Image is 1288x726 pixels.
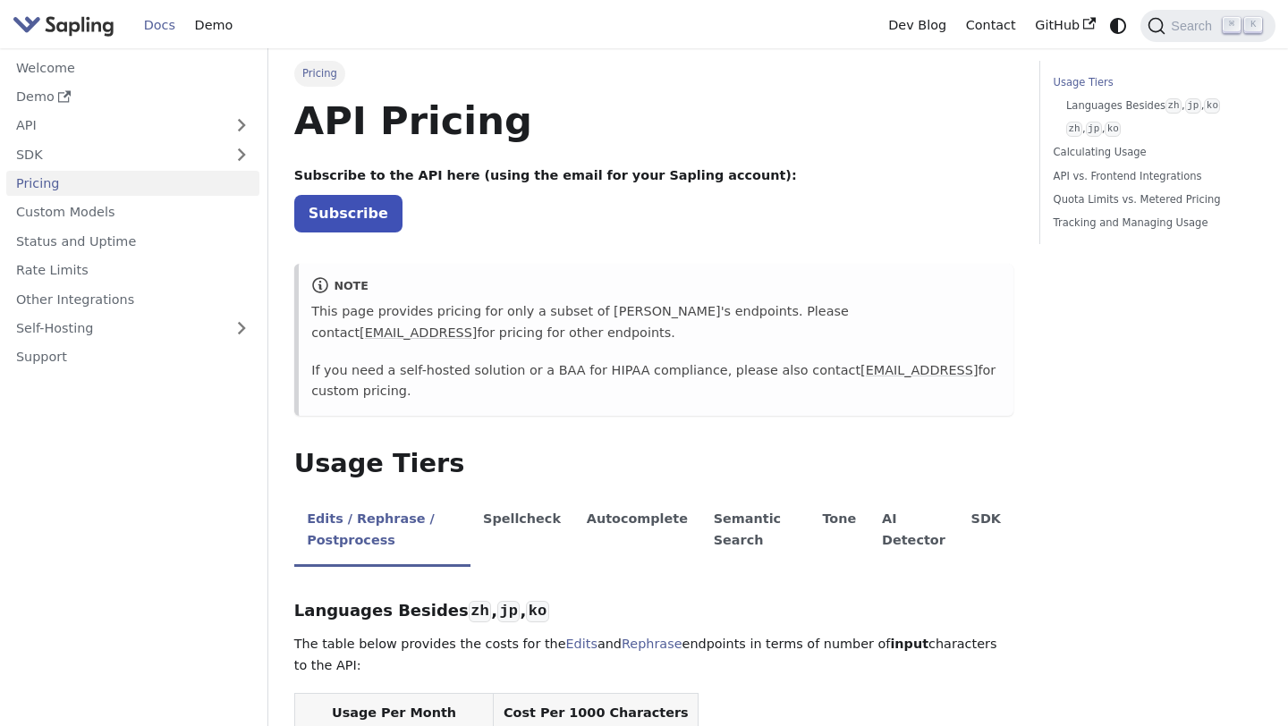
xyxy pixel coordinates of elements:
[1054,168,1256,185] a: API vs. Frontend Integrations
[1086,122,1102,137] code: jp
[6,257,259,283] a: Rate Limits
[6,199,259,225] a: Custom Models
[294,97,1014,145] h1: API Pricing
[566,637,597,651] a: Edits
[470,496,574,567] li: Spellcheck
[890,637,928,651] strong: input
[878,12,955,39] a: Dev Blog
[6,344,259,370] a: Support
[1106,13,1131,38] button: Switch between dark and light mode (currently system mode)
[294,601,1014,621] h3: Languages Besides , ,
[1140,10,1275,42] button: Search (Command+K)
[869,496,959,567] li: AI Detector
[13,13,114,38] img: Sapling.ai
[294,634,1014,677] p: The table below provides the costs for the and endpoints in terms of number of characters to the ...
[360,325,477,340] a: [EMAIL_ADDRESS]
[134,12,185,39] a: Docs
[224,141,259,167] button: Expand sidebar category 'SDK'
[311,276,1001,298] div: note
[6,171,259,197] a: Pricing
[1025,12,1105,39] a: GitHub
[311,301,1001,344] p: This page provides pricing for only a subset of [PERSON_NAME]'s endpoints. Please contact for pri...
[700,496,809,567] li: Semantic Search
[1066,97,1250,114] a: Languages Besideszh,jp,ko
[1054,144,1256,161] a: Calculating Usage
[294,195,402,232] a: Subscribe
[1165,19,1223,33] span: Search
[809,496,869,567] li: Tone
[1054,74,1256,91] a: Usage Tiers
[1054,215,1256,232] a: Tracking and Managing Usage
[1105,122,1121,137] code: ko
[469,601,491,622] code: zh
[573,496,700,567] li: Autocomplete
[860,363,978,377] a: [EMAIL_ADDRESS]
[6,141,224,167] a: SDK
[6,316,259,342] a: Self-Hosting
[311,360,1001,403] p: If you need a self-hosted solution or a BAA for HIPAA compliance, please also contact for custom ...
[6,228,259,254] a: Status and Uptime
[185,12,242,39] a: Demo
[1066,121,1250,138] a: zh,jp,ko
[497,601,520,622] code: jp
[1204,98,1220,114] code: ko
[224,113,259,139] button: Expand sidebar category 'API'
[1165,98,1182,114] code: zh
[294,61,345,86] span: Pricing
[294,168,797,182] strong: Subscribe to the API here (using the email for your Sapling account):
[294,61,1014,86] nav: Breadcrumbs
[1244,17,1262,33] kbd: K
[6,113,224,139] a: API
[1185,98,1201,114] code: jp
[526,601,548,622] code: ko
[294,448,1014,480] h2: Usage Tiers
[956,12,1026,39] a: Contact
[622,637,682,651] a: Rephrase
[294,496,470,567] li: Edits / Rephrase / Postprocess
[6,55,259,80] a: Welcome
[1066,122,1082,137] code: zh
[6,286,259,312] a: Other Integrations
[1054,191,1256,208] a: Quota Limits vs. Metered Pricing
[13,13,121,38] a: Sapling.ai
[958,496,1013,567] li: SDK
[6,84,259,110] a: Demo
[1223,17,1241,33] kbd: ⌘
